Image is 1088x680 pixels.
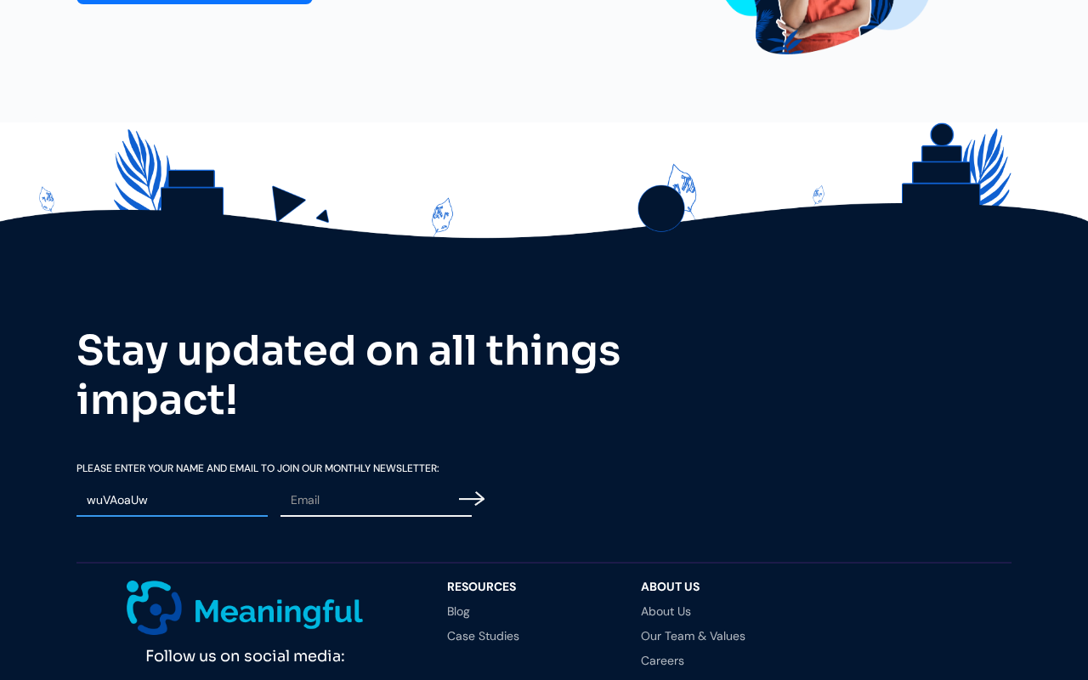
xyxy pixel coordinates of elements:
[447,630,607,642] a: Case Studies
[76,463,484,524] form: Email Form
[459,478,484,519] input: Submit
[447,605,607,617] a: Blog
[641,581,801,592] div: About Us
[447,581,607,592] div: resources
[641,605,801,617] a: About Us
[641,630,801,642] a: Our Team & Values
[76,326,671,424] h2: Stay updated on all things impact!
[280,484,472,517] input: Email
[76,484,268,517] input: Name
[76,635,413,670] div: Follow us on social media:
[641,654,801,666] a: Careers
[76,463,484,473] label: Please Enter your Name and email To Join our Monthly Newsletter:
